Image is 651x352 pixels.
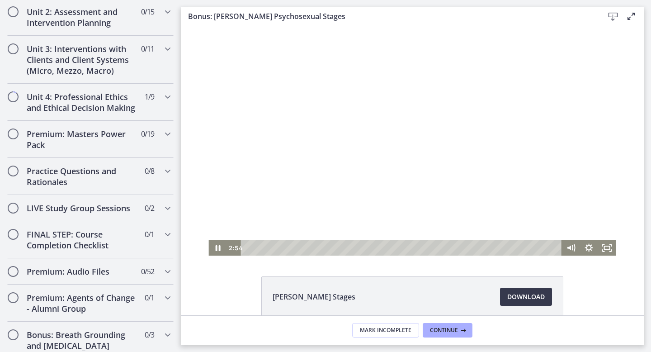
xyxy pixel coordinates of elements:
[145,229,154,240] span: 0 / 1
[27,6,137,28] h2: Unit 2: Assessment and Intervention Planning
[27,166,137,187] h2: Practice Questions and Rationales
[500,288,552,306] a: Download
[145,292,154,303] span: 0 / 1
[27,292,137,314] h2: Premium: Agents of Change - Alumni Group
[145,329,154,340] span: 0 / 3
[27,128,137,150] h2: Premium: Masters Power Pack
[145,166,154,176] span: 0 / 8
[399,214,417,229] button: Show settings menu
[141,6,154,17] span: 0 / 15
[145,203,154,214] span: 0 / 2
[417,214,435,229] button: Fullscreen
[27,266,137,277] h2: Premium: Audio Files
[352,323,419,338] button: Mark Incomplete
[27,43,137,76] h2: Unit 3: Interventions with Clients and Client Systems (Micro, Mezzo, Macro)
[145,91,154,102] span: 1 / 9
[188,11,590,22] h3: Bonus: [PERSON_NAME] Psychosexual Stages
[27,203,137,214] h2: LIVE Study Group Sessions
[141,128,154,139] span: 0 / 19
[181,26,644,256] iframe: Video Lesson
[27,91,137,113] h2: Unit 4: Professional Ethics and Ethical Decision Making
[141,43,154,54] span: 0 / 11
[360,327,411,334] span: Mark Incomplete
[507,291,545,302] span: Download
[273,291,355,302] span: [PERSON_NAME] Stages
[27,229,137,251] h2: FINAL STEP: Course Completion Checklist
[423,323,472,338] button: Continue
[430,327,458,334] span: Continue
[141,266,154,277] span: 0 / 52
[381,214,399,229] button: Mute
